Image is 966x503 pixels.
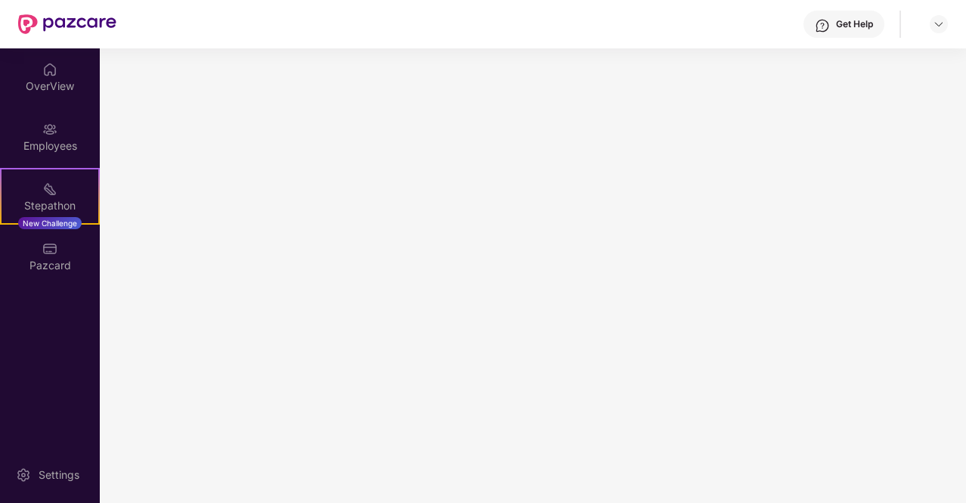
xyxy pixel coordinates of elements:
[836,18,873,30] div: Get Help
[42,182,57,197] img: svg+xml;base64,PHN2ZyB4bWxucz0iaHR0cDovL3d3dy53My5vcmcvMjAwMC9zdmciIHdpZHRoPSIyMSIgaGVpZ2h0PSIyMC...
[815,18,830,33] img: svg+xml;base64,PHN2ZyBpZD0iSGVscC0zMngzMiIgeG1sbnM9Imh0dHA6Ly93d3cudzMub3JnLzIwMDAvc3ZnIiB3aWR0aD...
[18,14,116,34] img: New Pazcare Logo
[16,467,31,483] img: svg+xml;base64,PHN2ZyBpZD0iU2V0dGluZy0yMHgyMCIgeG1sbnM9Imh0dHA6Ly93d3cudzMub3JnLzIwMDAvc3ZnIiB3aW...
[34,467,84,483] div: Settings
[42,122,57,137] img: svg+xml;base64,PHN2ZyBpZD0iRW1wbG95ZWVzIiB4bWxucz0iaHR0cDovL3d3dy53My5vcmcvMjAwMC9zdmciIHdpZHRoPS...
[933,18,945,30] img: svg+xml;base64,PHN2ZyBpZD0iRHJvcGRvd24tMzJ4MzIiIHhtbG5zPSJodHRwOi8vd3d3LnczLm9yZy8yMDAwL3N2ZyIgd2...
[18,217,82,229] div: New Challenge
[42,62,57,77] img: svg+xml;base64,PHN2ZyBpZD0iSG9tZSIgeG1sbnM9Imh0dHA6Ly93d3cudzMub3JnLzIwMDAvc3ZnIiB3aWR0aD0iMjAiIG...
[2,198,98,213] div: Stepathon
[42,241,57,256] img: svg+xml;base64,PHN2ZyBpZD0iUGF6Y2FyZCIgeG1sbnM9Imh0dHA6Ly93d3cudzMub3JnLzIwMDAvc3ZnIiB3aWR0aD0iMj...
